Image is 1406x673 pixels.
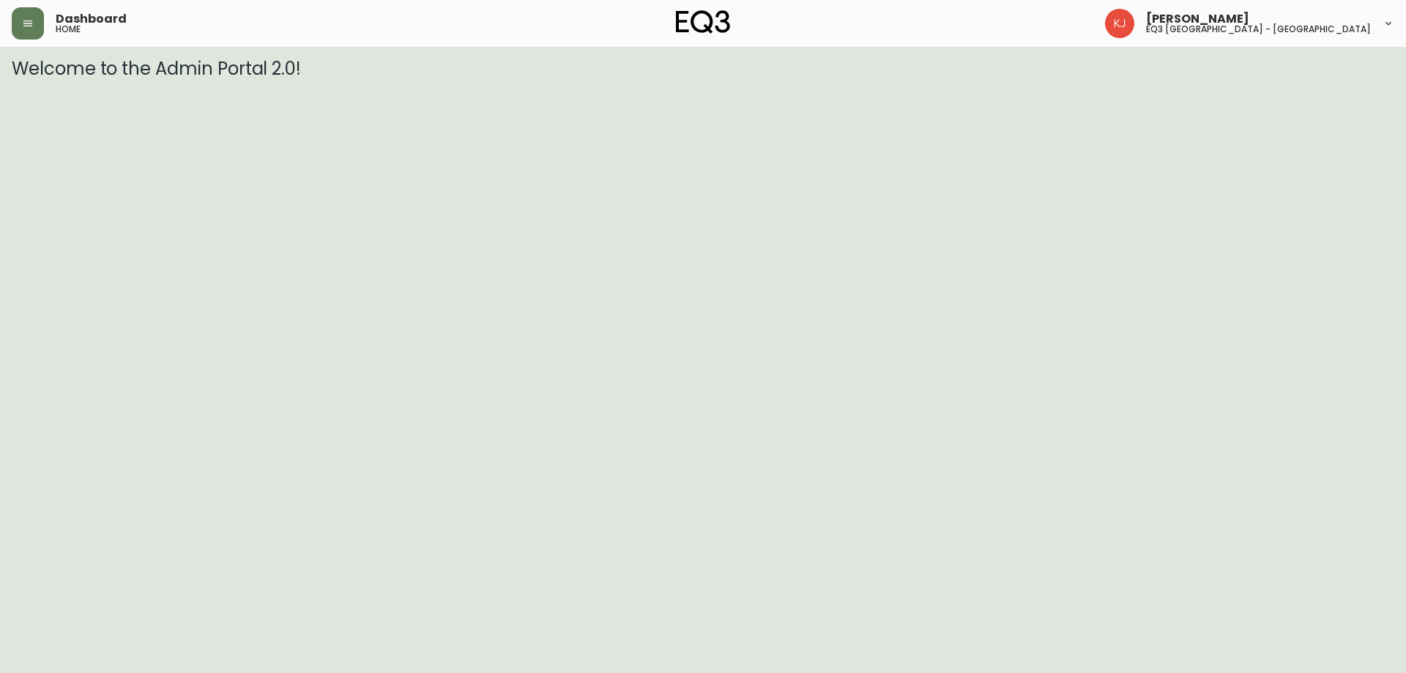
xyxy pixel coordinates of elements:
img: 24a625d34e264d2520941288c4a55f8e [1105,9,1134,38]
span: Dashboard [56,13,127,25]
h3: Welcome to the Admin Portal 2.0! [12,59,1394,79]
img: logo [676,10,730,34]
h5: home [56,25,81,34]
span: [PERSON_NAME] [1146,13,1249,25]
h5: eq3 [GEOGRAPHIC_DATA] - [GEOGRAPHIC_DATA] [1146,25,1371,34]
